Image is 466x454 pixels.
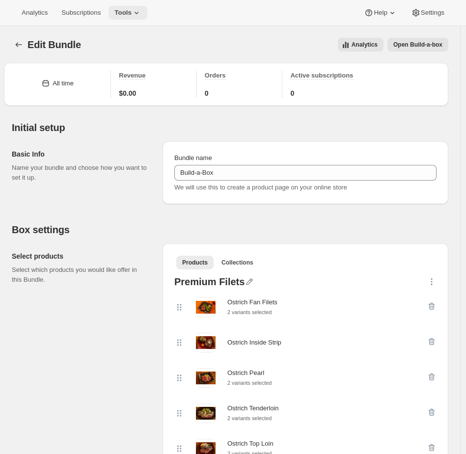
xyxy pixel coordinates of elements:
[205,72,226,79] span: Orders
[12,149,147,159] h2: Basic Info
[12,224,448,236] h2: Box settings
[205,88,209,98] span: 0
[53,79,74,88] div: All time
[12,122,448,134] h2: Initial setup
[22,9,48,17] span: Analytics
[114,9,132,17] span: Tools
[12,163,147,183] p: Name your bundle and choose how you want to set it up.
[227,439,274,449] div: Ostrich Top Loin
[358,6,403,20] button: Help
[174,154,212,161] span: Bundle name
[290,72,353,79] span: Active subscriptions
[227,403,279,413] div: Ostrich Tenderloin
[352,41,378,49] span: Analytics
[174,277,245,290] div: Premium Filets
[55,6,107,20] button: Subscriptions
[109,6,147,20] button: Tools
[227,297,277,307] div: Ostrich Fan Filets
[393,41,442,49] span: Open Build-a-box
[227,338,281,347] div: Ostrich Inside Strip
[12,38,26,52] button: Bundles
[12,251,147,261] h2: Select products
[387,38,448,52] button: View links to open the build-a-box on the online store
[182,259,208,267] span: Products
[227,380,272,386] small: 2 variants selected
[61,9,101,17] span: Subscriptions
[405,6,450,20] button: Settings
[290,88,294,98] span: 0
[119,72,145,79] span: Revenue
[421,9,444,17] span: Settings
[16,6,54,20] button: Analytics
[227,415,272,421] small: 2 variants selected
[27,39,81,50] span: Edit Bundle
[227,309,272,315] small: 2 variants selected
[374,9,387,17] span: Help
[174,165,437,181] input: ie. Smoothie box
[119,88,136,98] span: $0.00
[338,38,384,52] button: View all analytics related to this specific bundles, within certain timeframes
[174,184,347,191] span: We will use this to create a product page on your online store
[12,265,147,285] p: Select which products you would like offer in this Bundle.
[227,368,272,378] div: Ostrich Pearl
[221,259,253,267] span: Collections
